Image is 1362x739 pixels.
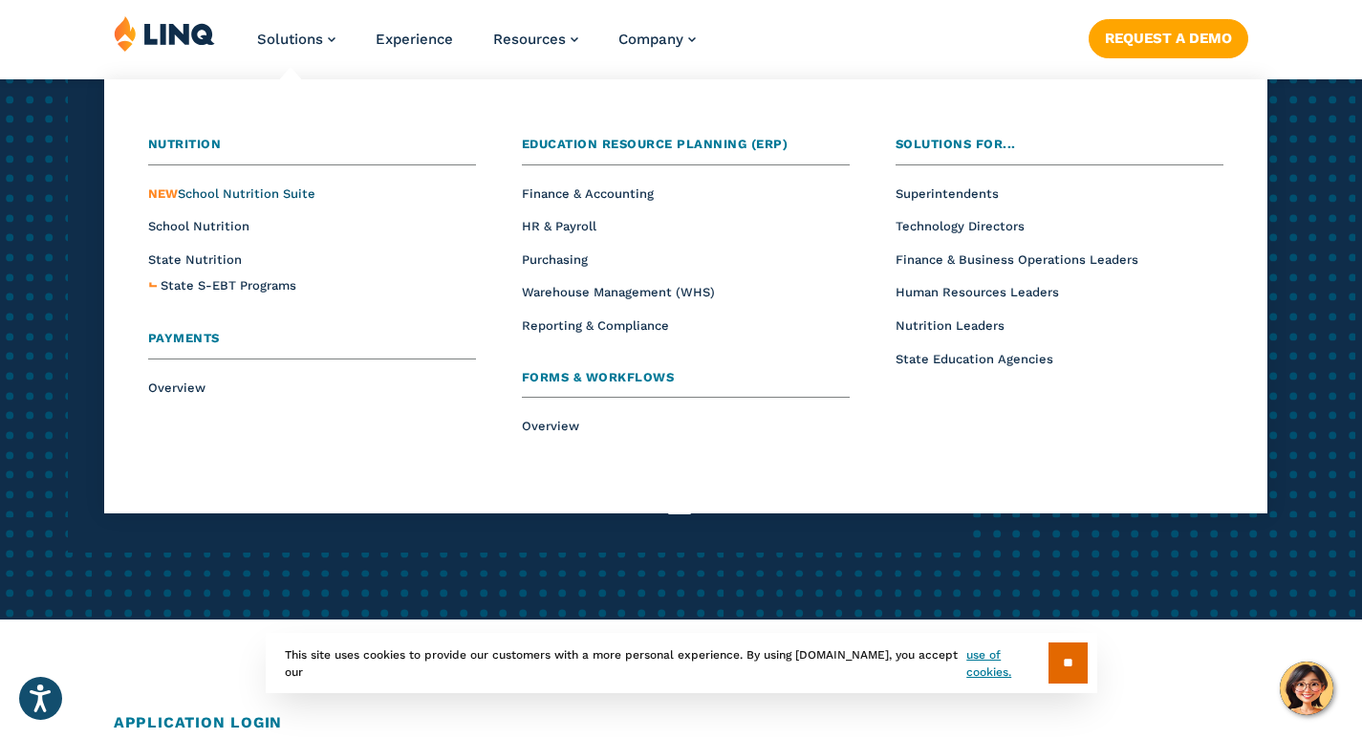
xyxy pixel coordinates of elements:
[148,137,222,151] span: Nutrition
[148,331,220,345] span: Payments
[148,219,249,233] a: School Nutrition
[522,285,715,299] a: Warehouse Management (WHS)
[148,186,315,201] span: School Nutrition Suite
[522,252,588,267] a: Purchasing
[522,419,579,433] a: Overview
[966,646,1048,681] a: use of cookies.
[1089,15,1248,57] nav: Button Navigation
[1280,662,1333,715] button: Hello, have a question? Let’s chat.
[522,135,850,165] a: Education Resource Planning (ERP)
[522,137,789,151] span: Education Resource Planning (ERP)
[148,135,476,165] a: Nutrition
[257,31,323,48] span: Solutions
[114,15,215,52] img: LINQ | K‑12 Software
[896,186,999,201] a: Superintendents
[376,31,453,48] a: Experience
[896,352,1053,366] a: State Education Agencies
[618,31,683,48] span: Company
[493,31,566,48] span: Resources
[896,135,1223,165] a: Solutions for...
[896,318,1005,333] a: Nutrition Leaders
[896,252,1138,267] a: Finance & Business Operations Leaders
[493,31,578,48] a: Resources
[161,278,296,293] span: State S-EBT Programs
[896,219,1025,233] a: Technology Directors
[266,633,1097,693] div: This site uses cookies to provide our customers with a more personal experience. By using [DOMAIN...
[148,252,242,267] a: State Nutrition
[522,219,596,233] a: HR & Payroll
[257,31,335,48] a: Solutions
[522,186,654,201] a: Finance & Accounting
[257,15,696,78] nav: Primary Navigation
[148,329,476,359] a: Payments
[618,31,696,48] a: Company
[148,186,178,201] span: NEW
[148,186,315,201] a: NEWSchool Nutrition Suite
[522,368,850,399] a: Forms & Workflows
[522,370,675,384] span: Forms & Workflows
[161,276,296,296] a: State S-EBT Programs
[896,285,1059,299] a: Human Resources Leaders
[148,380,205,395] a: Overview
[522,318,669,333] a: Reporting & Compliance
[1089,19,1248,57] a: Request a Demo
[896,137,1016,151] span: Solutions for...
